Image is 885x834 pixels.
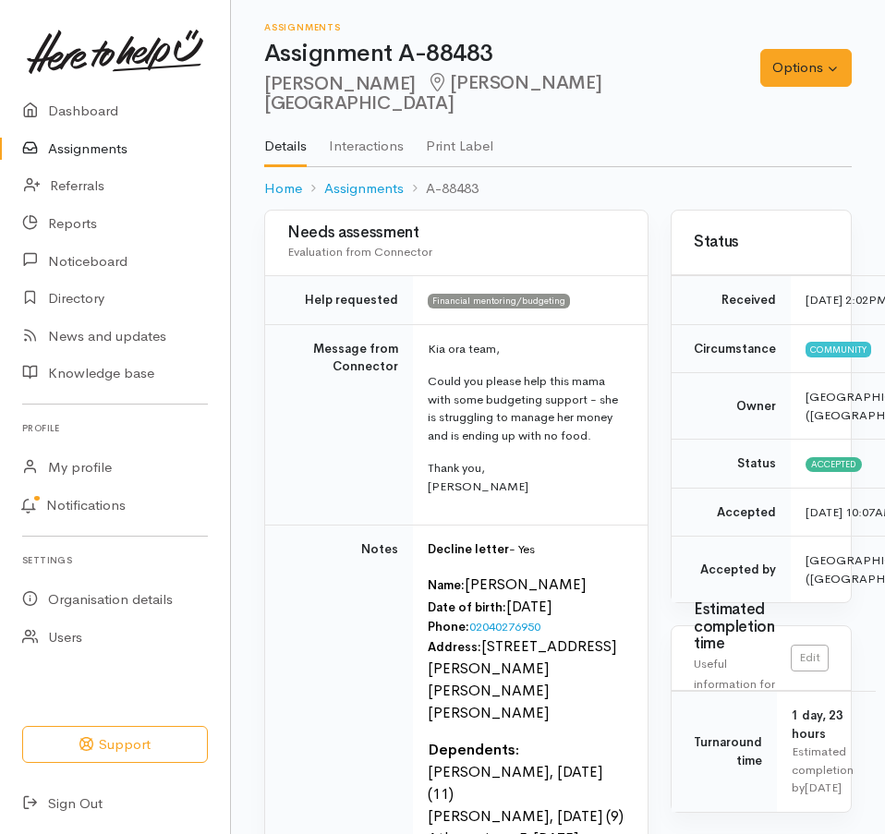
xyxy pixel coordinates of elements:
[264,167,852,211] nav: breadcrumb
[264,73,760,115] h2: [PERSON_NAME]
[428,619,469,635] span: Phone:
[428,541,509,557] span: Decline letter
[264,114,307,167] a: Details
[22,726,208,764] button: Support
[672,276,791,325] td: Received
[465,574,586,594] font: [PERSON_NAME]
[672,324,791,373] td: Circumstance
[404,178,479,199] li: A-88483
[694,601,791,653] h3: Estimated completion time
[805,780,842,795] time: [DATE]
[428,636,616,722] font: [STREET_ADDRESS][PERSON_NAME][PERSON_NAME][PERSON_NAME]
[509,541,535,557] span: - Yes
[672,537,791,603] td: Accepted by
[428,372,625,444] p: Could you please help this mama with some budgeting support - she is struggling to manage her mon...
[22,416,208,441] h6: Profile
[264,178,302,199] a: Home
[672,488,791,537] td: Accepted
[22,548,208,573] h6: Settings
[329,114,404,165] a: Interactions
[792,707,843,742] span: 1 day, 23 hours
[428,340,625,358] p: Kia ora team,
[265,324,413,526] td: Message from Connector
[428,740,519,759] span: Dependents:
[469,619,540,635] a: 02040276950
[792,743,854,797] div: Estimated completion by
[672,440,791,489] td: Status
[694,234,829,251] h3: Status
[264,22,760,32] h6: Assignments
[672,373,791,440] td: Owner
[672,692,777,812] td: Turnaround time
[265,276,413,325] td: Help requested
[428,459,625,495] p: Thank you, [PERSON_NAME]
[806,342,871,357] span: Community
[287,224,625,242] h3: Needs assessment
[694,656,775,713] span: Useful information for Connectors
[506,597,552,616] font: [DATE]
[264,71,601,115] span: [PERSON_NAME][GEOGRAPHIC_DATA]
[791,645,829,671] a: Edit
[760,49,852,87] button: Options
[428,639,481,655] span: Address:
[264,41,760,67] h1: Assignment A-88483
[428,577,465,593] span: Name:
[806,457,862,472] span: Accepted
[428,294,570,308] span: Financial mentoring/budgeting
[287,244,432,260] span: Evaluation from Connector
[428,599,506,615] span: Date of birth:
[426,114,493,165] a: Print Label
[324,178,404,199] a: Assignments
